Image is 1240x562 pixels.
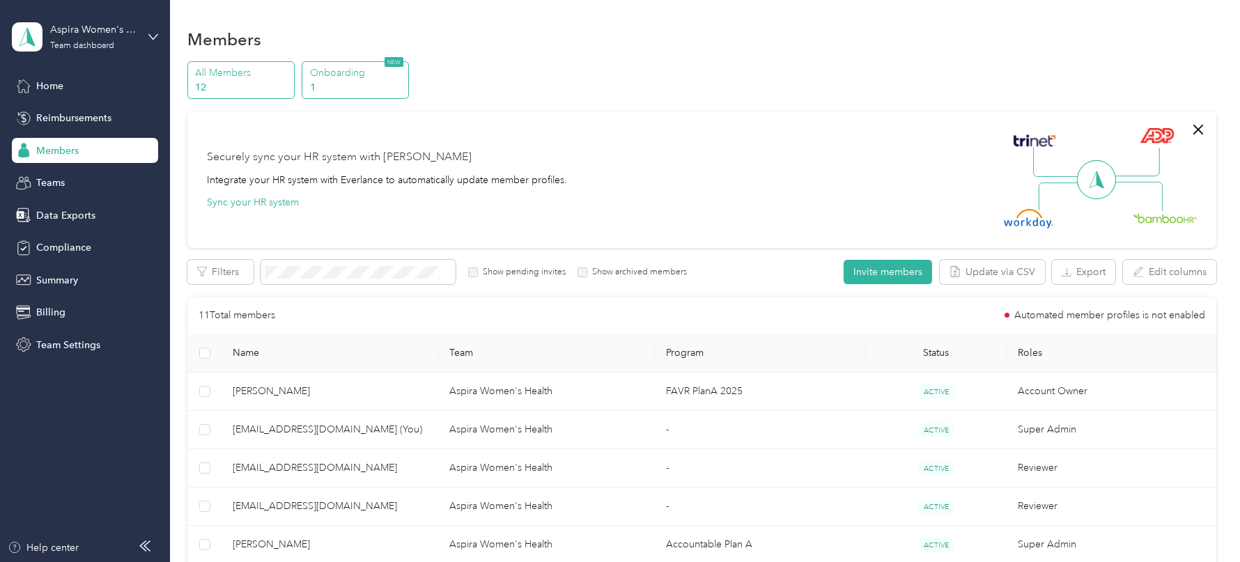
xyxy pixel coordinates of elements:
th: Status [866,334,1007,373]
span: [EMAIL_ADDRESS][DOMAIN_NAME] [233,499,427,514]
h1: Members [187,32,261,47]
p: 12 [195,80,290,95]
span: Reimbursements [36,111,111,125]
p: 11 Total members [199,308,275,323]
img: Line Right Down [1114,182,1163,212]
span: Members [36,143,79,158]
button: Edit columns [1123,260,1216,284]
div: Aspira Women's Health [50,22,137,37]
div: Team dashboard [50,42,114,50]
img: BambooHR [1133,213,1197,223]
p: Onboarding [310,65,405,80]
span: ACTIVE [919,499,954,514]
td: Account Owner [1007,373,1223,411]
span: ACTIVE [919,423,954,437]
button: Help center [8,540,79,555]
p: All Members [195,65,290,80]
td: Aspira Women's Health [438,373,655,411]
img: Line Left Down [1038,182,1087,210]
th: Program [655,334,866,373]
div: Securely sync your HR system with [PERSON_NAME] [207,149,472,166]
td: - [655,411,866,449]
img: Trinet [1010,131,1059,150]
img: Line Left Up [1033,148,1082,178]
th: Roles [1007,334,1223,373]
label: Show pending invites [478,266,566,279]
th: Team [438,334,655,373]
span: NEW [385,57,403,67]
span: Automated member profiles is not enabled [1014,311,1205,320]
td: Aspira Women's Health [438,411,655,449]
td: - [655,449,866,487]
span: Compliance [36,240,91,255]
th: Name [222,334,438,373]
span: [EMAIL_ADDRESS][DOMAIN_NAME] (You) [233,422,427,437]
span: [EMAIL_ADDRESS][DOMAIN_NAME] [233,460,427,476]
td: FAVR PlanA 2025 [655,373,866,411]
button: Sync your HR system [207,195,299,210]
span: [PERSON_NAME] [233,537,427,552]
div: Integrate your HR system with Everlance to automatically update member profiles. [207,173,567,187]
span: Billing [36,305,65,320]
span: Data Exports [36,208,95,223]
iframe: Everlance-gr Chat Button Frame [1162,484,1240,562]
span: Summary [36,273,78,288]
td: favr1+aspirawh@everlance.com [222,449,438,487]
span: [PERSON_NAME] [233,384,427,399]
label: Show archived members [587,266,687,279]
button: Invite members [844,260,932,284]
td: favr2+aspirawh@everlance.com [222,487,438,526]
td: Aspira Women's Health [438,449,655,487]
img: Workday [1004,209,1053,228]
td: Mark E. Steinberg [222,373,438,411]
span: ACTIVE [919,538,954,552]
span: ACTIVE [919,384,954,399]
td: Aspira Women's Health [438,487,655,526]
td: Reviewer [1007,487,1223,526]
img: ADP [1140,127,1174,143]
td: Reviewer [1007,449,1223,487]
button: Filters [187,260,254,284]
button: Update via CSV [940,260,1045,284]
span: Home [36,79,63,93]
span: Teams [36,175,65,190]
p: 1 [310,80,405,95]
span: ACTIVE [919,461,954,476]
td: success+aspirawh@everlance.com (You) [222,411,438,449]
button: Export [1052,260,1115,284]
img: Line Right Up [1111,148,1160,177]
td: - [655,487,866,526]
span: Name [233,347,427,359]
span: Team Settings [36,338,100,352]
td: Super Admin [1007,411,1223,449]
